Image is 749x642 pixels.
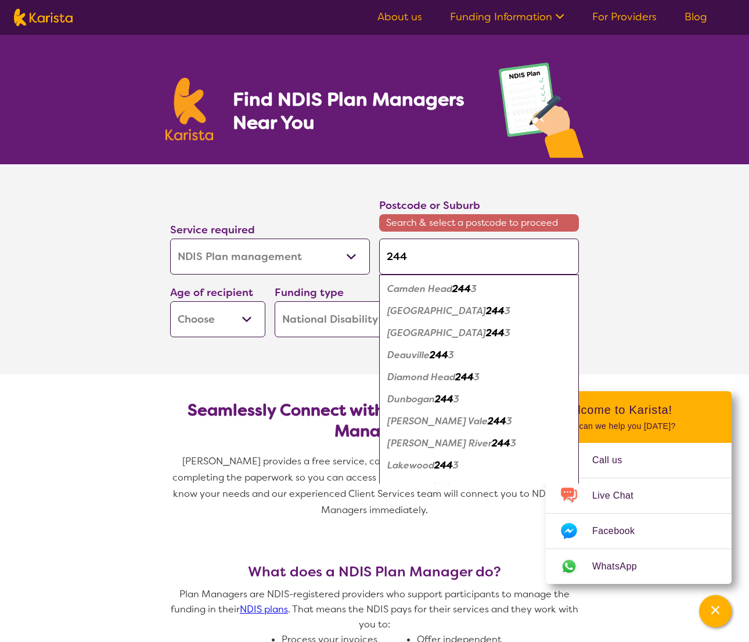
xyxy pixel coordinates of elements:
[592,10,657,24] a: For Providers
[488,415,506,427] em: 244
[430,349,448,361] em: 244
[385,477,573,499] div: Laurieton 2443
[592,522,649,540] span: Facebook
[435,393,453,405] em: 244
[506,415,512,427] em: 3
[471,283,477,295] em: 3
[385,455,573,477] div: Lakewood 2443
[387,459,434,471] em: Lakewood
[546,391,732,584] div: Channel Menu
[385,322,573,344] div: Crowdy Bay National Park 2443
[233,88,476,134] h1: Find NDIS Plan Managers Near You
[592,452,636,469] span: Call us
[474,371,480,383] em: 3
[387,327,486,339] em: [GEOGRAPHIC_DATA]
[592,487,647,504] span: Live Chat
[431,481,450,493] em: 244
[275,286,344,300] label: Funding type
[505,305,510,317] em: 3
[452,283,471,295] em: 244
[592,558,651,575] span: WhatsApp
[165,78,213,140] img: Karista logo
[379,239,579,275] input: Type
[387,371,455,383] em: Diamond Head
[685,10,707,24] a: Blog
[387,283,452,295] em: Camden Head
[505,327,510,339] em: 3
[385,432,573,455] div: Johns River 2443
[699,595,732,627] button: Channel Menu
[492,437,510,449] em: 244
[560,403,718,417] h2: Welcome to Karista!
[450,481,456,493] em: 3
[510,437,516,449] em: 3
[448,349,454,361] em: 3
[387,305,486,317] em: [GEOGRAPHIC_DATA]
[455,371,474,383] em: 244
[165,564,584,580] h3: What does a NDIS Plan Manager do?
[499,63,584,164] img: plan-management
[434,459,453,471] em: 244
[546,549,732,584] a: Web link opens in a new tab.
[486,327,505,339] em: 244
[379,214,579,232] span: Search & select a postcode to proceed
[165,587,584,632] p: Plan Managers are NDIS-registered providers who support participants to manage the funding in the...
[387,437,492,449] em: [PERSON_NAME] River
[387,481,431,493] em: Laurieton
[179,400,570,442] h2: Seamlessly Connect with NDIS-Registered Plan Managers
[14,9,73,26] img: Karista logo
[385,388,573,410] div: Dunbogan 2443
[385,300,573,322] div: Coralville 2443
[387,349,430,361] em: Deauville
[240,603,288,615] a: NDIS plans
[453,393,459,405] em: 3
[546,443,732,584] ul: Choose channel
[453,459,459,471] em: 3
[385,278,573,300] div: Camden Head 2443
[379,199,480,212] label: Postcode or Suburb
[385,344,573,366] div: Deauville 2443
[450,10,564,24] a: Funding Information
[385,410,573,432] div: Hannam Vale 2443
[486,305,505,317] em: 244
[560,421,718,431] p: How can we help you [DATE]?
[387,393,435,405] em: Dunbogan
[387,415,488,427] em: [PERSON_NAME] Vale
[170,286,253,300] label: Age of recipient
[385,366,573,388] div: Diamond Head 2443
[377,10,422,24] a: About us
[172,455,579,516] span: [PERSON_NAME] provides a free service, connecting you to NDIS Plan Managers and completing the pa...
[170,223,255,237] label: Service required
